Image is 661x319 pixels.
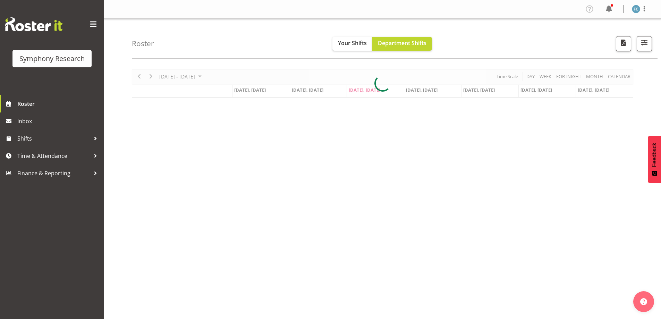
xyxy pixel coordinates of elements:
[632,5,640,13] img: fisi-cook-lagatule1979.jpg
[17,151,90,161] span: Time & Attendance
[372,37,432,51] button: Department Shifts
[378,39,426,47] span: Department Shifts
[338,39,367,47] span: Your Shifts
[651,143,658,167] span: Feedback
[17,116,101,126] span: Inbox
[332,37,372,51] button: Your Shifts
[640,298,647,305] img: help-xxl-2.png
[17,168,90,178] span: Finance & Reporting
[648,136,661,183] button: Feedback - Show survey
[132,40,154,48] h4: Roster
[17,99,101,109] span: Roster
[616,36,631,51] button: Download a PDF of the roster according to the set date range.
[19,53,85,64] div: Symphony Research
[17,133,90,144] span: Shifts
[637,36,652,51] button: Filter Shifts
[5,17,62,31] img: Rosterit website logo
